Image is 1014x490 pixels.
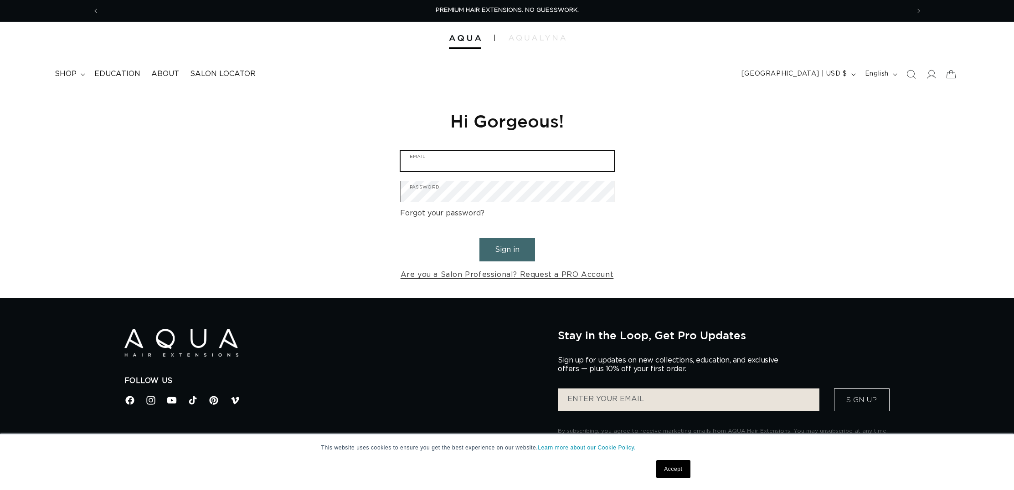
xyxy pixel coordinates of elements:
a: Accept [656,460,690,478]
img: aqualyna.com [509,35,566,41]
h1: Hi Gorgeous! [400,110,614,132]
a: Salon Locator [185,64,261,84]
button: Next announcement [909,2,929,20]
a: Education [89,64,146,84]
button: Sign Up [834,388,890,411]
a: Forgot your password? [400,207,484,220]
span: Education [94,69,140,79]
iframe: Chat Widget [890,392,1014,490]
button: [GEOGRAPHIC_DATA] | USD $ [736,66,860,83]
input: ENTER YOUR EMAIL [558,388,819,411]
button: English [860,66,901,83]
span: English [865,69,889,79]
span: shop [55,69,77,79]
a: Learn more about our Cookie Policy. [538,444,636,451]
button: Previous announcement [86,2,106,20]
a: About [146,64,185,84]
span: [GEOGRAPHIC_DATA] | USD $ [741,69,847,79]
button: Sign in [479,238,535,261]
a: Are you a Salon Professional? Request a PRO Account [401,268,614,281]
p: By subscribing, you agree to receive marketing emails from AQUA Hair Extensions. You may unsubscr... [558,426,890,446]
input: Email [401,151,614,171]
img: Aqua Hair Extensions [449,35,481,41]
span: About [151,69,179,79]
p: This website uses cookies to ensure you get the best experience on our website. [321,444,693,452]
span: PREMIUM HAIR EXTENSIONS. NO GUESSWORK. [436,7,579,13]
span: Salon Locator [190,69,256,79]
summary: Search [901,64,921,84]
h2: Follow Us [124,376,545,386]
img: Aqua Hair Extensions [124,329,238,357]
h2: Stay in the Loop, Get Pro Updates [558,329,890,342]
p: Sign up for updates on new collections, education, and exclusive offers — plus 10% off your first... [558,356,786,373]
summary: shop [49,64,89,84]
